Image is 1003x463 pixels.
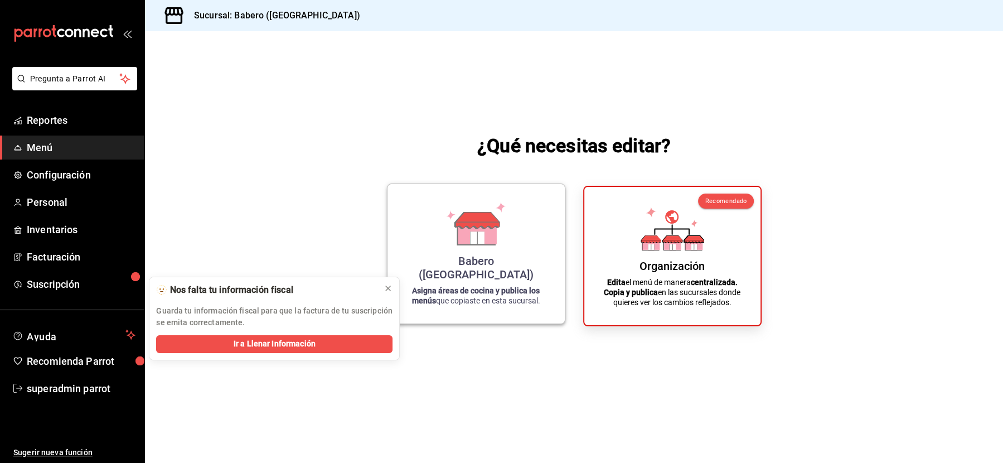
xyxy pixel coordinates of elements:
[27,113,135,128] span: Reportes
[27,381,135,396] span: superadmin parrot
[401,286,551,306] p: que copiaste en esta sucursal.
[412,286,540,305] strong: Asigna áreas de cocina y publica los menús
[185,9,360,22] h3: Sucursal: Babero ([GEOGRAPHIC_DATA])
[27,195,135,210] span: Personal
[27,277,135,292] span: Suscripción
[401,254,551,281] div: Babero ([GEOGRAPHIC_DATA])
[13,447,135,459] span: Sugerir nueva función
[598,277,747,307] p: el menú de manera en las sucursales donde quieres ver los cambios reflejados.
[156,284,375,296] div: 🫥 Nos falta tu información fiscal
[234,338,316,350] span: Ir a Llenar Información
[8,81,137,93] a: Pregunta a Parrot AI
[27,222,135,237] span: Inventarios
[27,354,135,369] span: Recomienda Parrot
[604,288,658,297] strong: Copia y publica
[27,328,121,341] span: Ayuda
[123,29,132,38] button: open_drawer_menu
[30,73,120,85] span: Pregunta a Parrot AI
[12,67,137,90] button: Pregunta a Parrot AI
[27,140,135,155] span: Menú
[639,259,705,273] div: Organización
[691,278,738,287] strong: centralizada.
[607,278,626,287] strong: Edita
[27,249,135,264] span: Facturación
[477,132,671,159] h1: ¿Qué necesitas editar?
[156,305,393,329] p: Guarda tu información fiscal para que la factura de tu suscripción se emita correctamente.
[156,335,393,353] button: Ir a Llenar Información
[27,167,135,182] span: Configuración
[705,197,747,205] span: Recomendado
